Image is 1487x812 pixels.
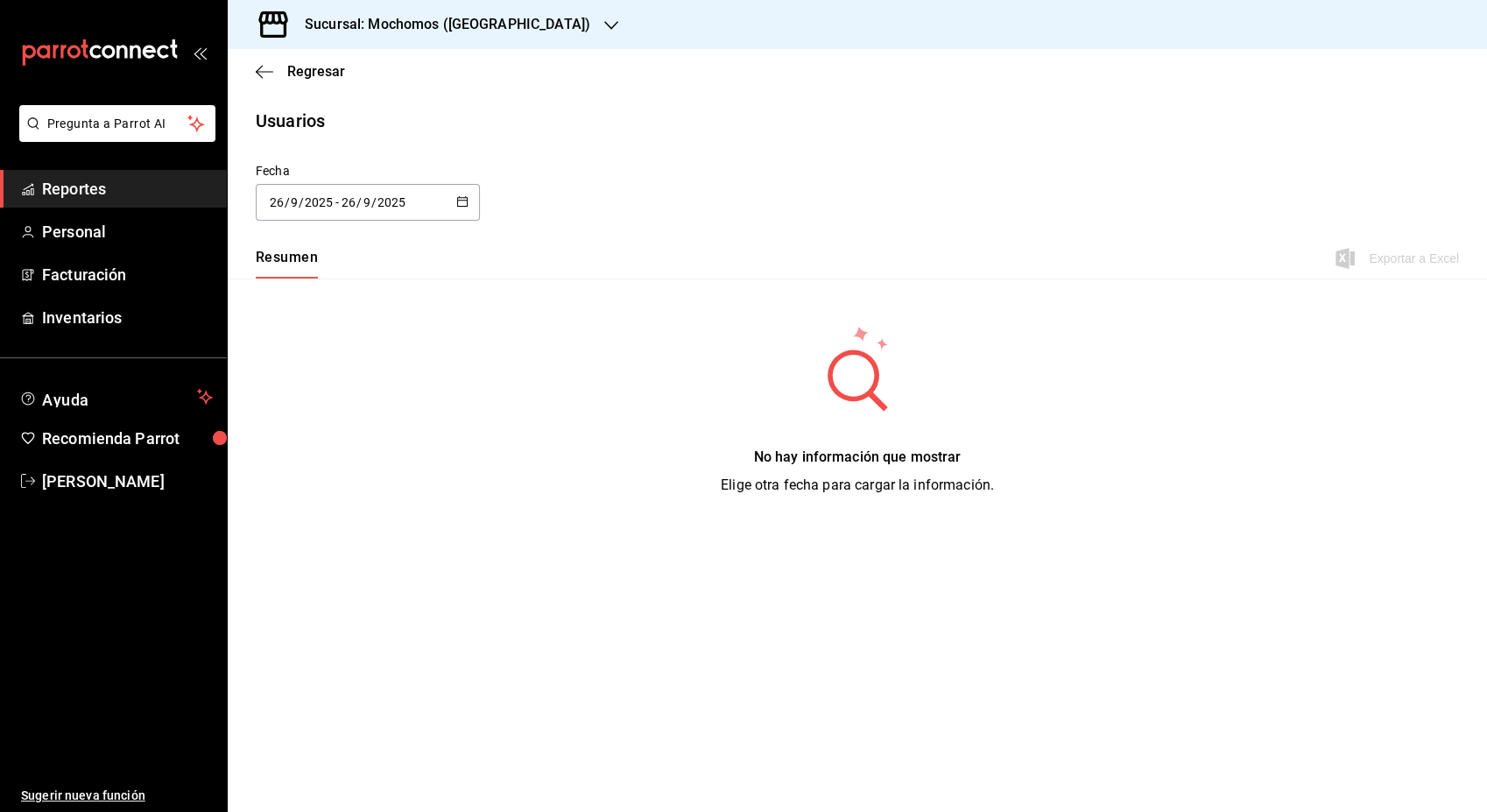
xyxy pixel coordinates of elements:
[363,195,371,209] input: Month
[42,386,190,407] span: Ayuda
[42,263,213,286] span: Facturación
[42,220,213,244] span: Personal
[42,306,213,329] span: Inventarios
[19,105,215,142] button: Pregunta a Parrot AI
[269,195,285,209] input: Day
[290,195,299,209] input: Month
[256,108,325,134] div: Usuarios
[47,115,188,133] span: Pregunta a Parrot AI
[256,249,318,279] button: Resumen
[193,46,207,60] button: open_drawer_menu
[42,470,213,493] span: [PERSON_NAME]
[42,177,213,201] span: Reportes
[21,787,213,805] span: Sugerir nueva función
[299,195,304,209] span: /
[721,477,994,493] span: Elige otra fecha para cargar la información.
[12,127,215,145] a: Pregunta a Parrot AI
[256,249,318,279] div: navigation tabs
[341,195,356,209] input: Day
[356,195,362,209] span: /
[291,14,590,35] h3: Sucursal: Mochomos ([GEOGRAPHIC_DATA])
[335,195,339,209] span: -
[721,447,994,468] div: No hay información que mostrar
[304,195,334,209] input: Year
[42,427,213,450] span: Recomienda Parrot
[285,195,290,209] span: /
[256,63,345,80] button: Regresar
[256,162,480,180] div: Fecha
[287,63,345,80] span: Regresar
[371,195,377,209] span: /
[377,195,406,209] input: Year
